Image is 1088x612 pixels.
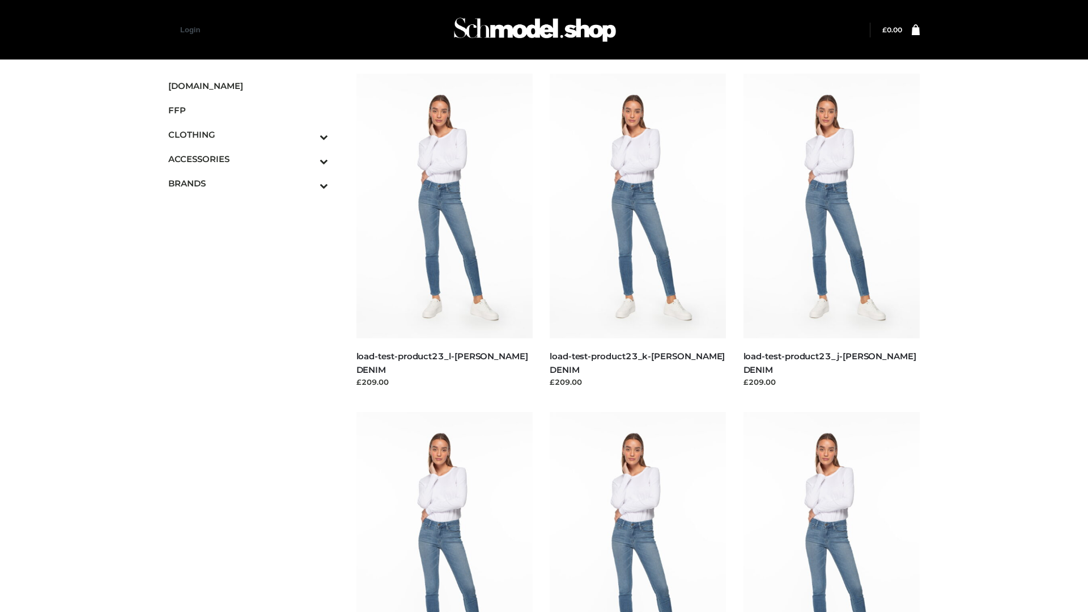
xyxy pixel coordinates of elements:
span: FFP [168,104,328,117]
span: £ [882,25,887,34]
button: Toggle Submenu [288,171,328,195]
span: [DOMAIN_NAME] [168,79,328,92]
a: load-test-product23_k-[PERSON_NAME] DENIM [550,351,725,375]
div: £209.00 [550,376,726,388]
button: Toggle Submenu [288,122,328,147]
div: £209.00 [356,376,533,388]
a: BRANDSToggle Submenu [168,171,328,195]
a: £0.00 [882,25,902,34]
a: load-test-product23_j-[PERSON_NAME] DENIM [743,351,916,375]
a: CLOTHINGToggle Submenu [168,122,328,147]
span: ACCESSORIES [168,152,328,165]
a: load-test-product23_l-[PERSON_NAME] DENIM [356,351,528,375]
button: Toggle Submenu [288,147,328,171]
img: Schmodel Admin 964 [450,7,620,52]
a: FFP [168,98,328,122]
span: CLOTHING [168,128,328,141]
span: BRANDS [168,177,328,190]
a: ACCESSORIESToggle Submenu [168,147,328,171]
div: £209.00 [743,376,920,388]
a: [DOMAIN_NAME] [168,74,328,98]
a: Login [180,25,200,34]
bdi: 0.00 [882,25,902,34]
